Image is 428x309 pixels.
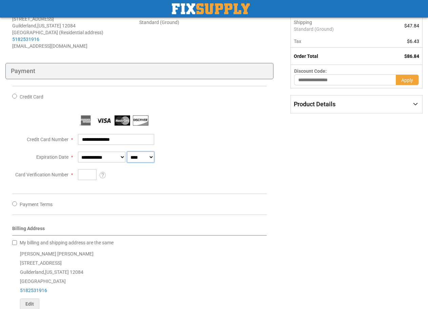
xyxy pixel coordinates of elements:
[294,101,335,108] span: Product Details
[133,115,148,126] img: Discover
[15,172,68,177] span: Card Verification Number
[12,37,39,42] a: 5182531916
[407,39,419,44] span: $6.43
[20,202,53,207] span: Payment Terms
[294,26,378,32] span: Standard (Ground)
[172,3,250,14] img: Fix Industrial Supply
[96,115,112,126] img: Visa
[78,115,94,126] img: American Express
[20,94,43,100] span: Credit Card
[290,35,381,48] th: Tax
[20,288,47,293] a: 5182531916
[12,43,87,49] span: [EMAIL_ADDRESS][DOMAIN_NAME]
[45,269,69,275] span: [US_STATE]
[25,301,34,307] span: Edit
[172,3,250,14] a: store logo
[27,137,68,142] span: Credit Card Number
[36,154,68,160] span: Expiration Date
[401,78,413,83] span: Apply
[294,53,318,59] strong: Order Total
[115,115,130,126] img: MasterCard
[294,20,312,25] span: Shipping
[404,53,419,59] span: $86.84
[396,74,419,85] button: Apply
[20,240,114,245] span: My billing and shipping address are the same
[404,23,419,28] span: $47.84
[5,63,273,79] div: Payment
[12,225,267,236] div: Billing Address
[139,19,266,26] div: Standard (Ground)
[294,68,327,74] span: Discount Code:
[12,9,139,49] address: [PERSON_NAME] [PERSON_NAME] [STREET_ADDRESS] Guilderland , 12084 [GEOGRAPHIC_DATA] (Residential a...
[37,23,61,28] span: [US_STATE]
